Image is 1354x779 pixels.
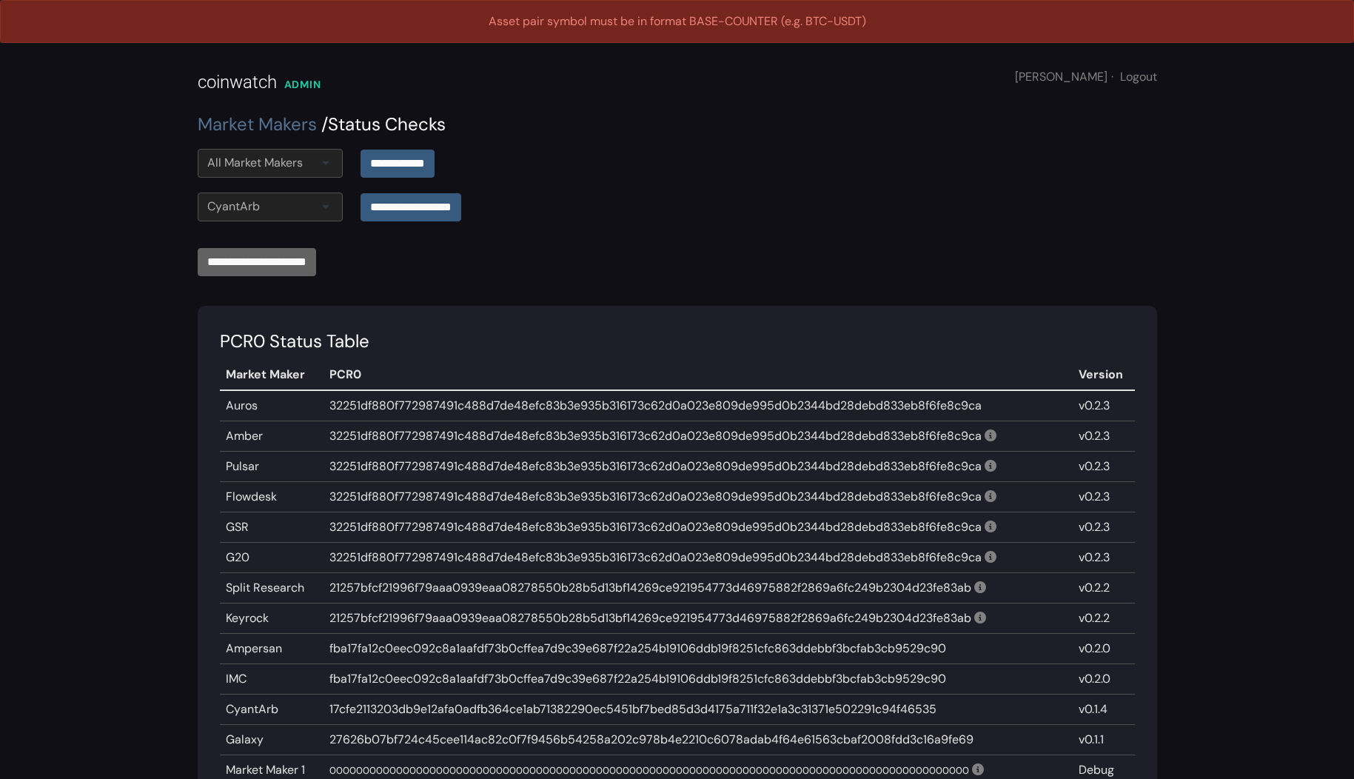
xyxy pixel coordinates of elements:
span: · [1111,69,1113,84]
th: Market Maker [220,360,324,390]
td: v0.2.3 [1073,452,1135,482]
td: Galaxy [220,725,324,755]
td: 21257bfcf21996f79aaa0939eaa08278550b28b5d13bf14269ce921954773d46975882f2869a6fc249b2304d23fe83ab [324,604,1073,634]
td: 32251df880f772987491c488d7de48efc83b3e935b316173c62d0a023e809de995d0b2344bd28debd833eb8f6fe8c9ca [324,421,1073,452]
td: v0.1.1 [1073,725,1135,755]
a: coinwatch ADMIN [198,43,321,111]
td: Auros [220,390,324,421]
td: 27626b07bf724c45cee114ac82c0f7f9456b54258a202c978b4e2210c6078adab4f64e61563cbaf2008fdd3c16a9fe69 [324,725,1073,755]
td: 32251df880f772987491c488d7de48efc83b3e935b316173c62d0a023e809de995d0b2344bd28debd833eb8f6fe8c9ca [324,512,1073,543]
span: / [321,113,328,136]
td: fba17fa12c0eec092c8a1aafdf73b0cffea7d9c39e687f22a254b19106ddb19f8251cfc863ddebbf3bcfab3cb9529c90 [324,634,1073,664]
span: 000000000000000000000000000000000000000000000000000000000000000000000000000000000000000000000000 [329,764,969,777]
td: v0.1.4 [1073,695,1135,725]
td: v0.2.3 [1073,512,1135,543]
td: v0.2.2 [1073,604,1135,634]
td: 32251df880f772987491c488d7de48efc83b3e935b316173c62d0a023e809de995d0b2344bd28debd833eb8f6fe8c9ca [324,482,1073,512]
td: 32251df880f772987491c488d7de48efc83b3e935b316173c62d0a023e809de995d0b2344bd28debd833eb8f6fe8c9ca [324,452,1073,482]
td: Pulsar [220,452,324,482]
td: 32251df880f772987491c488d7de48efc83b3e935b316173c62d0a023e809de995d0b2344bd28debd833eb8f6fe8c9ca [324,543,1073,573]
div: coinwatch [198,69,277,96]
td: Ampersan [220,634,324,664]
div: All Market Makers [207,154,303,172]
td: 17cfe2113203db9e12afa0adfb364ce1ab71382290ec5451bf7bed85d3d4175a711f32e1a3c31371e502291c94f46535 [324,695,1073,725]
td: GSR [220,512,324,543]
td: Amber [220,421,324,452]
td: v0.2.0 [1073,634,1135,664]
td: CyantArb [220,695,324,725]
td: G20 [220,543,324,573]
div: Status Checks [198,111,1157,138]
td: v0.2.3 [1073,543,1135,573]
td: fba17fa12c0eec092c8a1aafdf73b0cffea7d9c39e687f22a254b19106ddb19f8251cfc863ddebbf3bcfab3cb9529c90 [324,664,1073,695]
td: v0.2.3 [1073,421,1135,452]
td: Keyrock [220,604,324,634]
td: v0.2.3 [1073,482,1135,512]
td: 32251df880f772987491c488d7de48efc83b3e935b316173c62d0a023e809de995d0b2344bd28debd833eb8f6fe8c9ca [324,390,1073,421]
td: Flowdesk [220,482,324,512]
td: IMC [220,664,324,695]
th: PCR0 [324,360,1073,390]
div: [PERSON_NAME] [1015,68,1157,86]
td: Split Research [220,573,324,604]
td: v0.2.2 [1073,573,1135,604]
div: ADMIN [284,77,321,93]
a: Market Makers [198,113,317,136]
td: v0.2.0 [1073,664,1135,695]
div: PCR0 Status Table [220,328,1135,355]
td: v0.2.3 [1073,390,1135,421]
div: CyantArb [207,198,260,215]
td: 21257bfcf21996f79aaa0939eaa08278550b28b5d13bf14269ce921954773d46975882f2869a6fc249b2304d23fe83ab [324,573,1073,604]
a: Logout [1120,69,1157,84]
th: Version [1073,360,1135,390]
